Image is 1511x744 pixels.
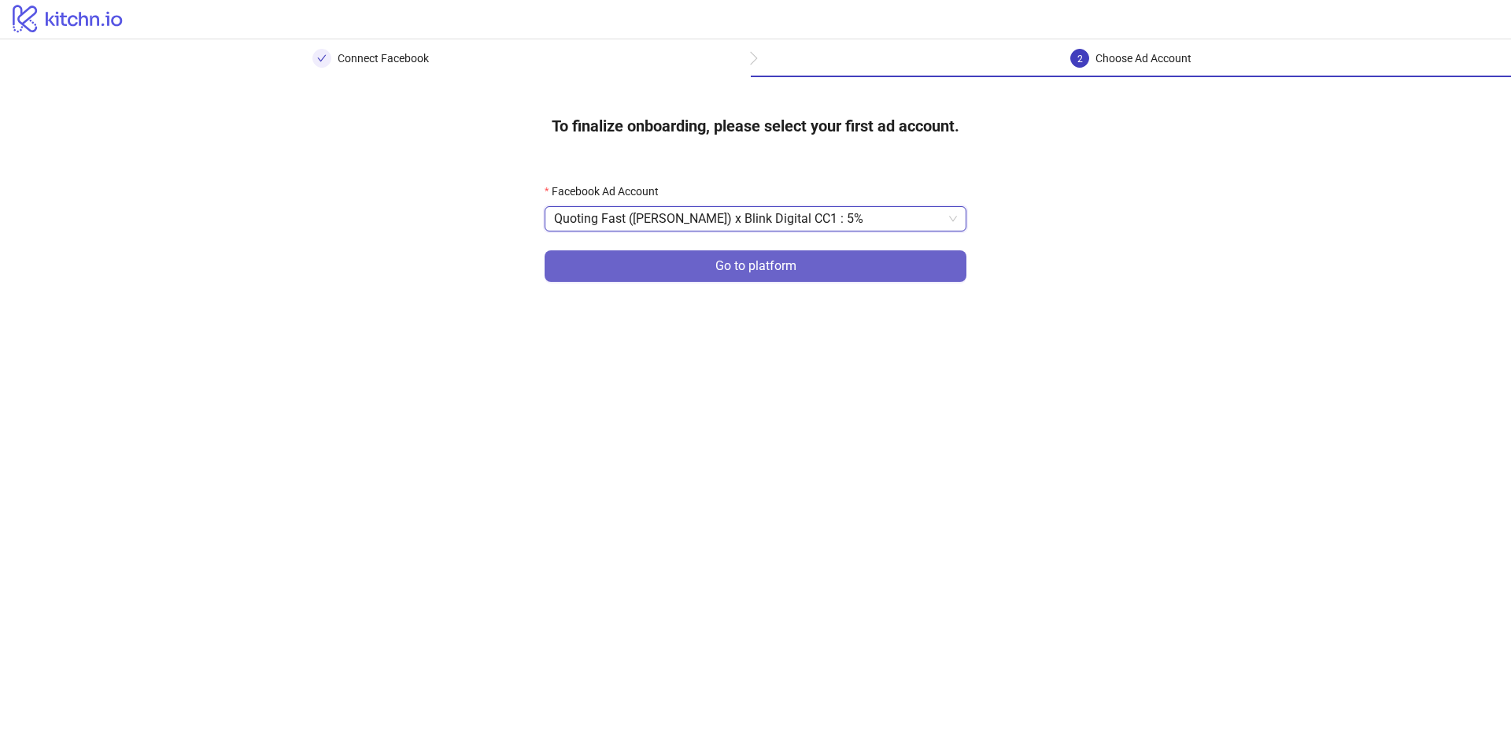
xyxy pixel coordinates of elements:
label: Facebook Ad Account [545,183,669,200]
span: check [317,54,327,63]
span: Go to platform [715,259,796,273]
div: Choose Ad Account [1095,49,1191,68]
span: 2 [1077,54,1083,65]
span: Quoting Fast (Gil Torres Jr.) x Blink Digital CC1 : 5% [554,207,957,231]
h4: To finalize onboarding, please select your first ad account. [526,102,985,150]
button: Go to platform [545,250,966,282]
div: Connect Facebook [338,49,429,68]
